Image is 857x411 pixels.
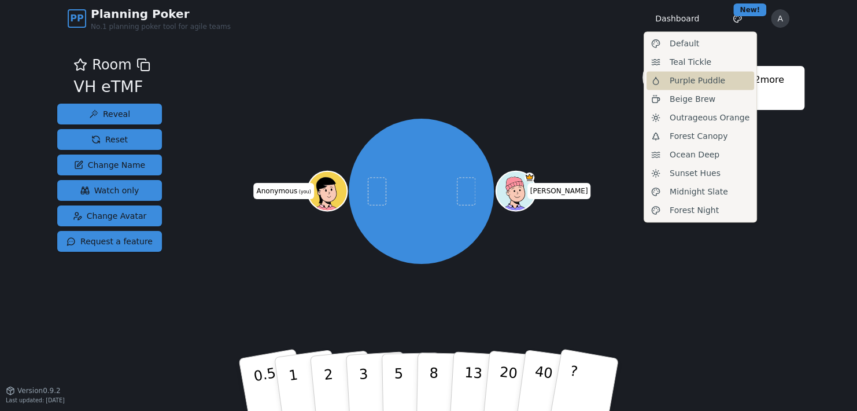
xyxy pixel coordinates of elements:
span: Purple Puddle [670,75,725,86]
span: Midnight Slate [670,186,728,197]
span: Beige Brew [670,93,715,105]
span: Forest Night [670,204,719,216]
span: Sunset Hues [670,167,721,179]
span: Teal Tickle [670,56,711,68]
span: Ocean Deep [670,149,719,160]
span: Default [670,38,699,49]
span: Outrageous Orange [670,112,749,123]
span: Forest Canopy [670,130,727,142]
